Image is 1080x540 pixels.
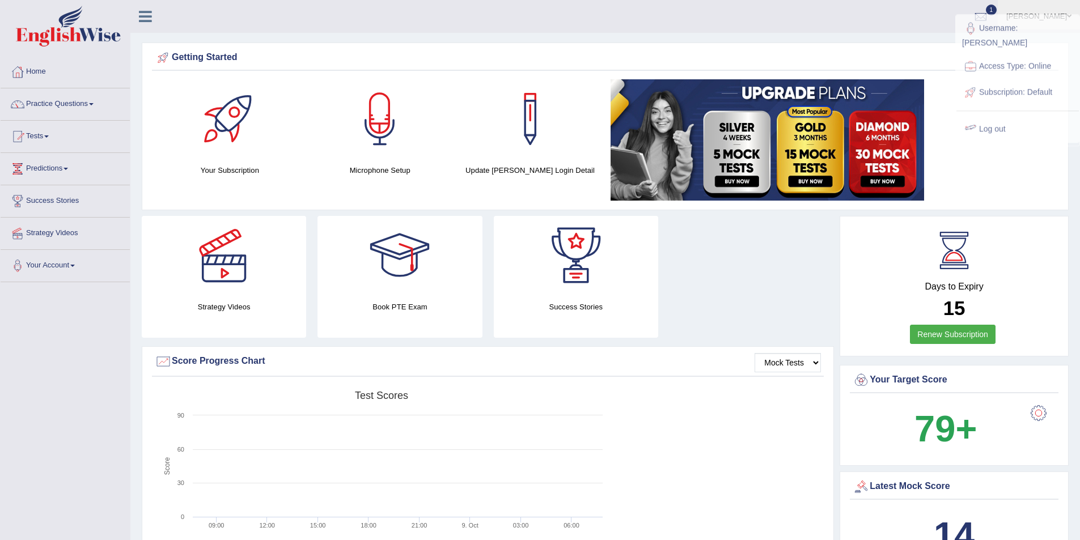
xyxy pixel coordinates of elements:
a: Renew Subscription [910,325,996,344]
h4: Strategy Videos [142,301,306,313]
text: 12:00 [259,522,275,529]
tspan: 9. Oct [461,522,478,529]
a: Practice Questions [1,88,130,117]
text: 09:00 [209,522,225,529]
a: Log out [956,134,1079,160]
text: 18:00 [361,522,376,529]
div: Score Progress Chart [155,353,821,370]
a: Tests [1,121,130,149]
a: Username: [PERSON_NAME] [956,33,1079,71]
h4: Update [PERSON_NAME] Login Detail [461,164,600,176]
span: 1 [986,5,997,15]
b: 15 [943,297,965,319]
text: 15:00 [310,522,326,529]
text: 30 [177,479,184,486]
h4: Days to Expiry [853,282,1056,292]
text: 60 [177,446,184,453]
h4: Your Subscription [160,164,299,176]
text: 90 [177,412,184,419]
text: 06:00 [564,522,579,529]
a: Access Type: Online [956,71,1079,97]
tspan: Test scores [355,390,408,401]
b: 79+ [914,408,977,449]
text: 21:00 [412,522,427,529]
h4: Book PTE Exam [317,301,482,313]
div: Getting Started [155,49,1056,66]
a: Success Stories [1,185,130,214]
a: Subscription: Default [956,97,1079,124]
a: Strategy Videos [1,218,130,246]
text: 03:00 [513,522,529,529]
div: Your Target Score [853,372,1056,389]
img: small5.jpg [611,79,924,201]
a: Your Account [1,250,130,278]
a: Home [1,56,130,84]
h4: Microphone Setup [311,164,450,176]
h4: Success Stories [494,301,658,313]
text: 0 [181,513,184,520]
tspan: Score [163,457,171,475]
div: Latest Mock Score [853,478,1056,495]
a: Predictions [1,153,130,181]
